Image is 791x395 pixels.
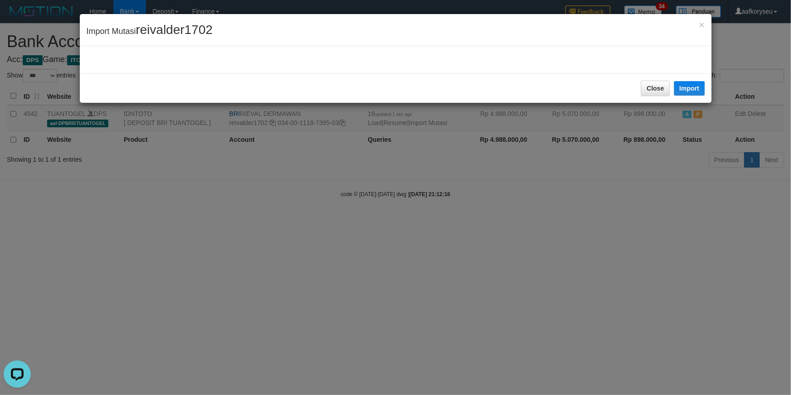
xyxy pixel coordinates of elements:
[674,81,705,96] button: Import
[4,4,31,31] button: Open LiveChat chat widget
[136,23,213,37] span: reivalder1702
[699,20,704,29] button: Close
[699,19,704,30] span: ×
[641,81,670,96] button: Close
[87,27,213,36] span: Import Mutasi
